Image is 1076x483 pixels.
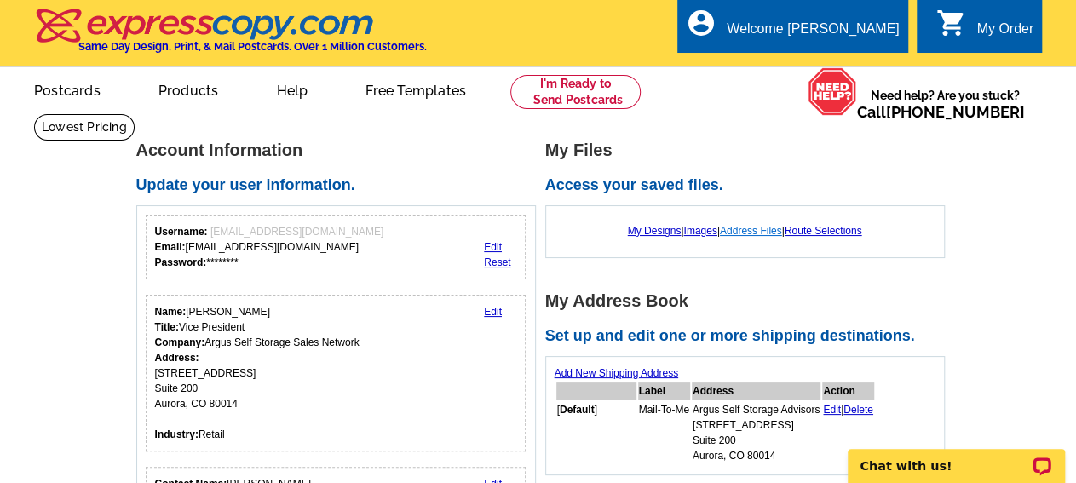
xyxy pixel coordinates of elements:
[686,8,716,38] i: account_circle
[136,141,545,159] h1: Account Information
[338,69,493,109] a: Free Templates
[155,336,205,348] strong: Company:
[692,401,820,464] td: Argus Self Storage Advisors [STREET_ADDRESS] Suite 200 Aurora, CO 80014
[837,429,1076,483] iframe: LiveChat chat widget
[545,292,954,310] h1: My Address Book
[556,401,636,464] td: [ ]
[822,401,874,464] td: |
[638,382,690,400] th: Label
[545,176,954,195] h2: Access your saved files.
[683,225,716,237] a: Images
[935,8,966,38] i: shopping_cart
[628,225,682,237] a: My Designs
[484,256,510,268] a: Reset
[484,241,502,253] a: Edit
[249,69,335,109] a: Help
[692,382,820,400] th: Address
[210,226,383,238] span: [EMAIL_ADDRESS][DOMAIN_NAME]
[822,382,874,400] th: Action
[727,21,899,45] div: Welcome [PERSON_NAME]
[857,103,1025,121] span: Call
[78,40,427,53] h4: Same Day Design, Print, & Mail Postcards. Over 1 Million Customers.
[146,295,526,451] div: Your personal details.
[785,225,862,237] a: Route Selections
[155,226,208,238] strong: Username:
[843,404,873,416] a: Delete
[146,215,526,279] div: Your login information.
[886,103,1025,121] a: [PHONE_NUMBER]
[545,141,954,159] h1: My Files
[555,367,678,379] a: Add New Shipping Address
[155,321,179,333] strong: Title:
[720,225,782,237] a: Address Files
[638,401,690,464] td: Mail-To-Me
[155,428,199,440] strong: Industry:
[155,352,199,364] strong: Address:
[545,327,954,346] h2: Set up and edit one or more shipping destinations.
[823,404,841,416] a: Edit
[857,87,1033,121] span: Need help? Are you stuck?
[131,69,246,109] a: Products
[155,306,187,318] strong: Name:
[484,306,502,318] a: Edit
[560,404,595,416] b: Default
[976,21,1033,45] div: My Order
[136,176,545,195] h2: Update your user information.
[7,69,128,109] a: Postcards
[808,67,857,116] img: help
[155,256,207,268] strong: Password:
[34,20,427,53] a: Same Day Design, Print, & Mail Postcards. Over 1 Million Customers.
[935,19,1033,40] a: shopping_cart My Order
[155,241,186,253] strong: Email:
[155,304,360,442] div: [PERSON_NAME] Vice President Argus Self Storage Sales Network [STREET_ADDRESS] Suite 200 Aurora, ...
[555,215,935,247] div: | | |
